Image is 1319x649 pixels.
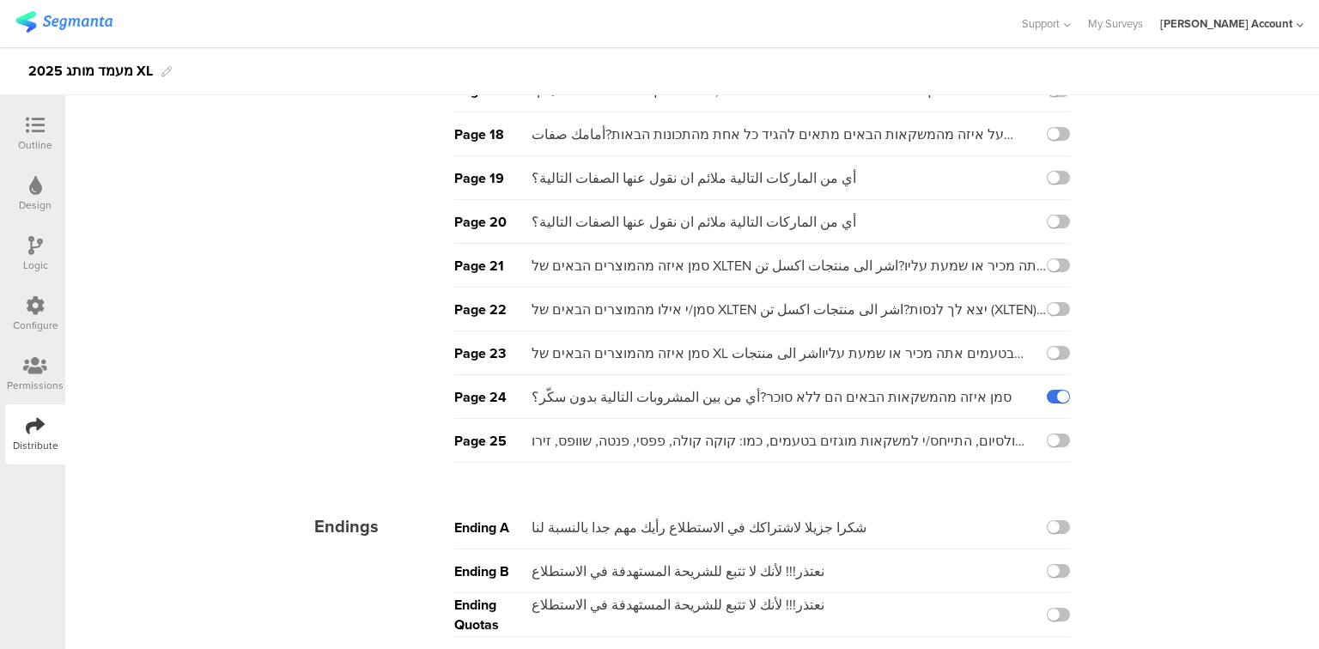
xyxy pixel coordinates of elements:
[13,318,58,333] div: Configure
[532,387,1012,407] div: סמן איזה מהמשקאות הבאים הם ללא סוכר?أي من بين المشروبات التالية بدون سكّر؟
[23,258,48,273] div: Logic
[314,513,454,539] div: Endings
[454,518,532,537] div: Ending A
[454,561,532,581] div: Ending B
[15,11,112,33] img: segmanta logo
[454,124,532,144] div: Page 18
[532,124,1047,144] div: על איזה מהמשקאות הבאים מתאים להגיד כל אחת מהתכונות הבאות?أمامك صفات لمشروبات الطاقة، أشر إلى الما...
[454,595,532,634] div: Ending Quotas
[454,300,532,319] div: Page 22
[28,58,153,85] div: 2025 מעמד מותג XL
[532,561,824,581] div: نعتذر!!! لأنك لا تتبع للشريحة المستهدفة في الاستطلاع
[454,212,532,232] div: Page 20
[454,343,532,363] div: Page 23
[454,431,532,451] div: Page 25
[532,595,824,634] div: نعتذر!!! لأنك لا تتبع للشريحة المستهدفة في الاستطلاع
[532,300,1047,319] div: סמן/י אילו מהמוצרים הבאים של XLTEN יצא לך לנסות?اشر الى منتجات اكسل تن (XLTEN) التي جرّبتها\شربتها؟
[454,256,532,276] div: Page 21
[7,378,64,393] div: Permissions
[532,168,856,188] div: أي من الماركات التالية ملائم ان نقول عنها الصفات التالية؟
[532,431,1047,451] div: ולסיום, התייחס/י למשקאות מוגזים בטעמים, כמו: קוקה קולה, פפסי, פנטה, שוופס, זירו ועוד.האם אתם נוהג...
[18,137,52,153] div: Outline
[454,387,532,407] div: Page 24
[454,168,532,188] div: Page 19
[13,438,58,453] div: Distribute
[532,343,1047,363] div: סמן איזה מהמוצרים הבאים של XL בטעמים אתה מכיר או שמעת עליוاشر الى منتجات اكسل بمذاقات (XL) التالي...
[1022,15,1060,32] span: Support
[532,256,1047,276] div: סמן איזה מהמוצרים הבאים של XLTEN אתה מכיר או שמעת עליו?اشر الى منتجات اكسل تن (XLTEN) التي تعرفها...
[532,212,856,232] div: أي من الماركات التالية ملائم ان نقول عنها الصفات التالية؟
[1160,15,1292,32] div: [PERSON_NAME] Account
[19,197,52,213] div: Design
[532,518,866,537] div: شكرا جزيلا لاشتراكك في الاستطلاع رأيك مهم جدا بالنسبة لنا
